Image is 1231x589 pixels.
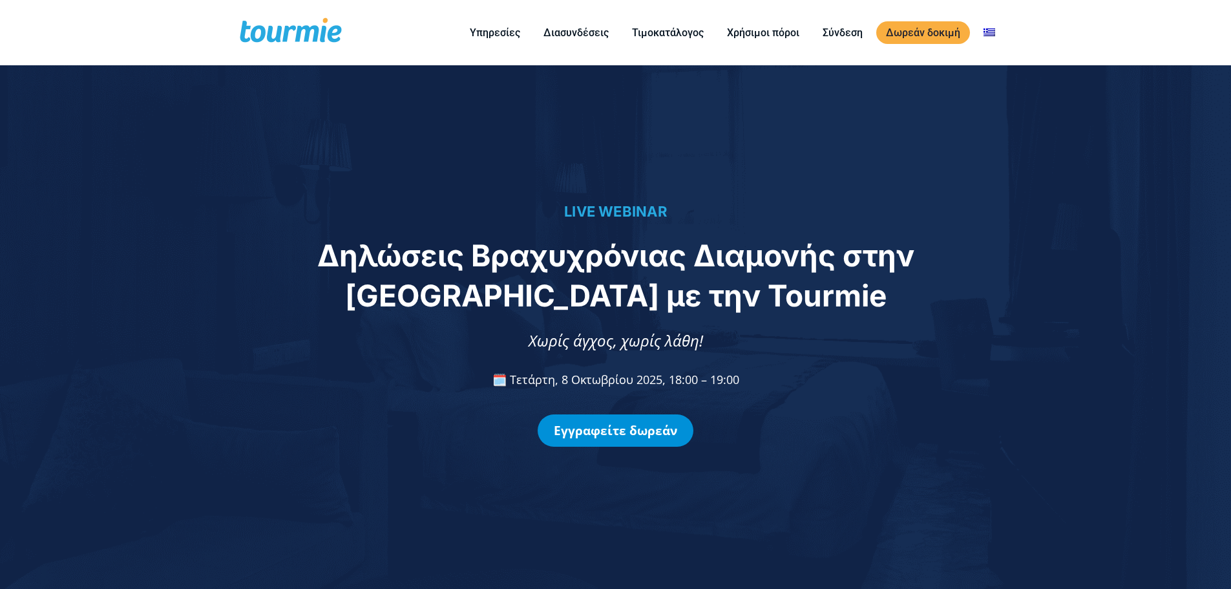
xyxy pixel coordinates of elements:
a: Σύνδεση [813,25,872,41]
a: Διασυνδέσεις [534,25,618,41]
a: Χρήσιμοι πόροι [717,25,809,41]
span: Τηλέφωνο [356,52,408,67]
a: Τιμοκατάλογος [622,25,713,41]
a: Δωρεάν δοκιμή [876,21,970,44]
a: Υπηρεσίες [460,25,530,41]
a: Αλλαγή σε [974,25,1005,41]
a: Εγγραφείτε δωρεάν [538,414,693,447]
span: LIVE WEBINAR [564,203,667,220]
span: 🗓️ Τετάρτη, 8 Οκτωβρίου 2025, 18:00 – 19:00 [492,372,739,387]
span: Χωρίς άγχος, χωρίς λάθη! [529,330,703,351]
span: Δηλώσεις Βραχυχρόνιας Διαμονής στην [GEOGRAPHIC_DATA] με την Tourmie [317,237,914,314]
